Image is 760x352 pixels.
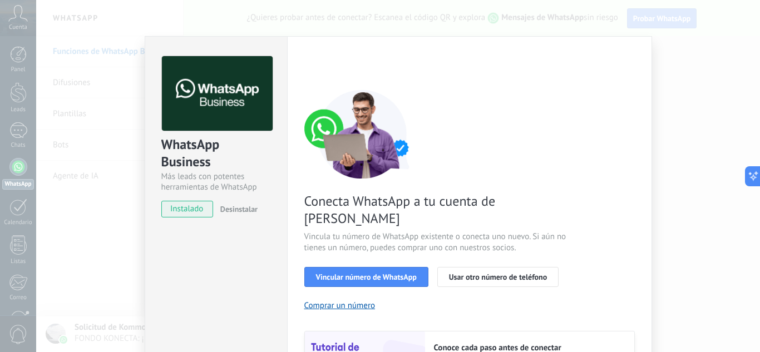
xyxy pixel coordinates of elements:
div: WhatsApp Business [161,136,271,171]
button: Usar otro número de teléfono [437,267,559,287]
button: Comprar un número [304,300,376,311]
span: instalado [162,201,213,217]
span: Usar otro número de teléfono [449,273,547,281]
img: connect number [304,90,421,179]
span: Vincula tu número de WhatsApp existente o conecta uno nuevo. Si aún no tienes un número, puedes c... [304,231,569,254]
span: Conecta WhatsApp a tu cuenta de [PERSON_NAME] [304,192,569,227]
span: Desinstalar [220,204,258,214]
button: Desinstalar [216,201,258,217]
span: Vincular número de WhatsApp [316,273,417,281]
img: logo_main.png [162,56,273,131]
div: Más leads con potentes herramientas de WhatsApp [161,171,271,192]
button: Vincular número de WhatsApp [304,267,428,287]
